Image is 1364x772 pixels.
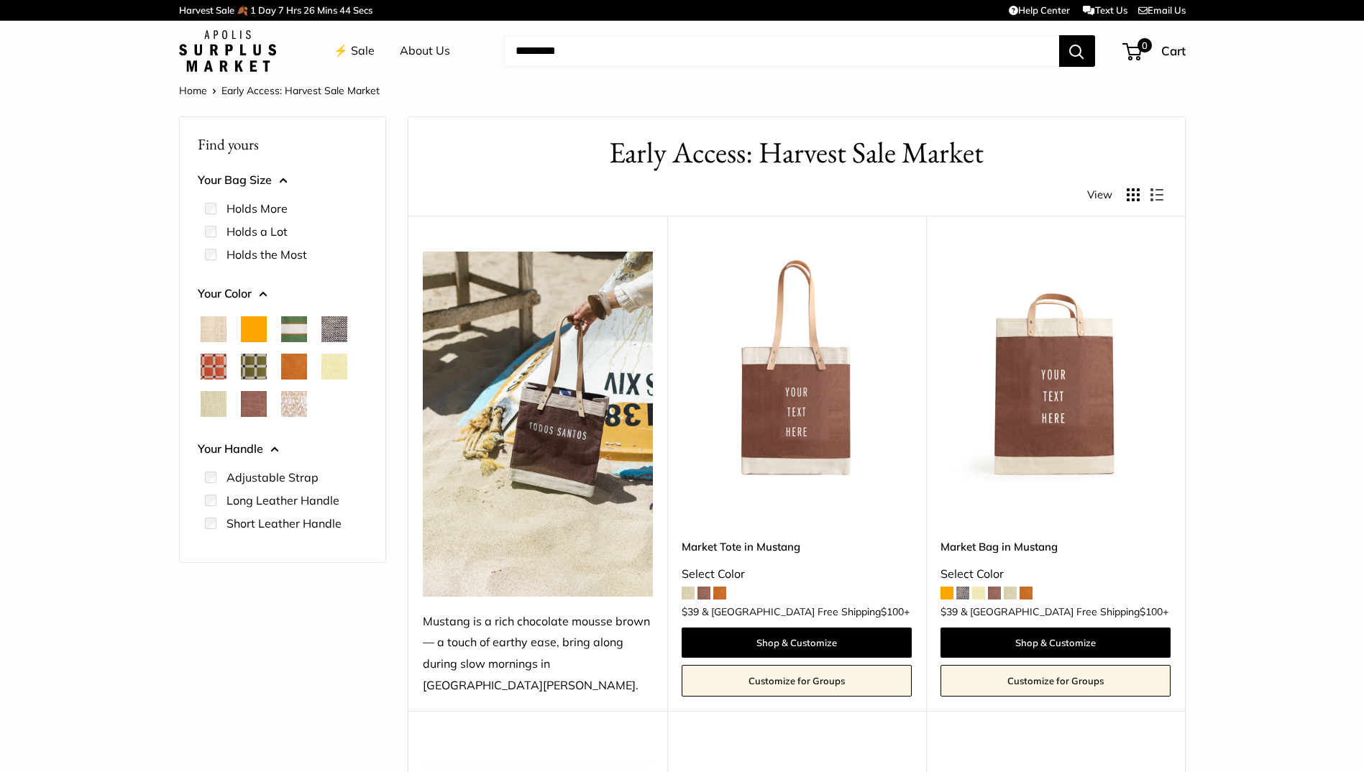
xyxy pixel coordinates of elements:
[682,564,912,585] div: Select Color
[1127,188,1140,201] button: Display products as grid
[286,4,301,16] span: Hrs
[940,538,1171,555] a: Market Bag in Mustang
[281,316,307,342] button: Court Green
[940,252,1171,482] a: Market Bag in MustangMarket Bag in Mustang
[1124,40,1186,63] a: 0 Cart
[198,438,367,460] button: Your Handle
[504,35,1059,67] input: Search...
[179,84,207,97] a: Home
[221,84,380,97] span: Early Access: Harvest Sale Market
[423,611,653,697] div: Mustang is a rich chocolate mousse brown — a touch of earthy ease, bring along during slow mornin...
[334,40,375,62] a: ⚡️ Sale
[303,4,315,16] span: 26
[940,605,958,618] span: $39
[198,170,367,191] button: Your Bag Size
[940,665,1171,697] a: Customize for Groups
[1059,35,1095,67] button: Search
[682,252,912,482] img: Market Tote in Mustang
[353,4,372,16] span: Secs
[198,283,367,305] button: Your Color
[179,30,276,72] img: Apolis: Surplus Market
[940,628,1171,658] a: Shop & Customize
[682,252,912,482] a: Market Tote in MustangMarket Tote in Mustang
[940,564,1171,585] div: Select Color
[278,4,284,16] span: 7
[682,538,912,555] a: Market Tote in Mustang
[250,4,256,16] span: 1
[400,40,450,62] a: About Us
[198,130,367,158] p: Find yours
[682,605,699,618] span: $39
[339,4,351,16] span: 44
[682,628,912,658] a: Shop & Customize
[1083,4,1127,16] a: Text Us
[940,252,1171,482] img: Market Bag in Mustang
[281,391,307,417] button: White Porcelain
[226,223,288,240] label: Holds a Lot
[226,246,307,263] label: Holds the Most
[201,354,226,380] button: Chenille Window Brick
[179,81,380,100] nav: Breadcrumb
[1161,43,1186,58] span: Cart
[241,316,267,342] button: Orange
[702,607,910,617] span: & [GEOGRAPHIC_DATA] Free Shipping +
[321,316,347,342] button: Chambray
[226,515,342,532] label: Short Leather Handle
[226,469,319,486] label: Adjustable Strap
[226,492,339,509] label: Long Leather Handle
[1137,38,1151,52] span: 0
[1138,4,1186,16] a: Email Us
[317,4,337,16] span: Mins
[321,354,347,380] button: Daisy
[423,252,653,597] img: Mustang is a rich chocolate mousse brown — a touch of earthy ease, bring along during slow mornin...
[241,391,267,417] button: Mustang
[281,354,307,380] button: Cognac
[1087,185,1112,205] span: View
[961,607,1168,617] span: & [GEOGRAPHIC_DATA] Free Shipping +
[1150,188,1163,201] button: Display products as list
[201,316,226,342] button: Natural
[881,605,904,618] span: $100
[1009,4,1070,16] a: Help Center
[682,665,912,697] a: Customize for Groups
[430,132,1163,174] h1: Early Access: Harvest Sale Market
[258,4,276,16] span: Day
[201,391,226,417] button: Mint Sorbet
[241,354,267,380] button: Chenille Window Sage
[226,200,288,217] label: Holds More
[1140,605,1163,618] span: $100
